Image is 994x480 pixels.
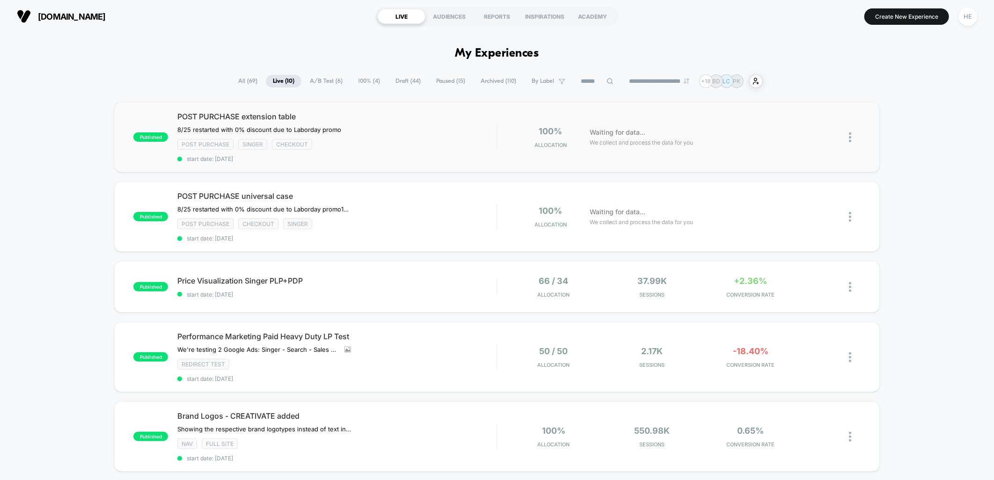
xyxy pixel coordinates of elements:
button: HE [956,7,980,26]
span: Price Visualization Singer PLP+PDP [177,276,497,285]
span: Allocation [534,142,567,148]
span: Paused ( 15 ) [429,75,472,87]
span: A/B Test ( 6 ) [303,75,350,87]
span: Draft ( 44 ) [388,75,428,87]
span: +2.36% [734,276,767,286]
span: Performance Marketing Paid Heavy Duty LP Test [177,332,497,341]
div: LIVE [378,9,425,24]
span: 0.65% [738,426,764,436]
span: 100% [539,206,563,216]
span: Allocation [538,441,570,448]
span: Sessions [605,362,699,368]
span: Allocation [538,362,570,368]
p: LC [723,78,731,85]
div: INSPIRATIONS [521,9,569,24]
span: 8/25 restarted with 0% discount due to Laborday promo10% off 6% CR8/15 restarted to incl all top ... [177,205,351,213]
img: close [849,352,851,362]
span: We collect and process the data for you [590,138,694,147]
span: CONVERSION RATE [704,362,798,368]
div: AUDIENCES [425,9,473,24]
span: CONVERSION RATE [704,441,798,448]
span: We're testing 2 Google Ads: Singer - Search - Sales - Heavy Duty - Nonbrand and SINGER - PMax - H... [177,346,337,353]
span: 100% ( 4 ) [351,75,387,87]
span: 50 / 50 [540,346,568,356]
button: Create New Experience [864,8,949,25]
span: Redirect Test [177,359,229,370]
span: start date: [DATE] [177,375,497,382]
span: By Label [532,78,554,85]
span: 66 / 34 [539,276,569,286]
span: 2.17k [642,346,663,356]
span: Sessions [605,441,699,448]
span: start date: [DATE] [177,235,497,242]
span: Singer [283,218,312,229]
span: Post Purchase [177,218,234,229]
span: NAV [177,438,197,449]
span: POST PURCHASE universal case [177,191,497,201]
span: We collect and process the data for you [590,218,694,226]
img: end [684,78,689,84]
span: All ( 69 ) [231,75,264,87]
span: 100% [539,126,563,136]
img: Visually logo [17,9,31,23]
span: -18.40% [733,346,768,356]
span: start date: [DATE] [177,155,497,162]
span: Archived ( 110 ) [474,75,523,87]
span: Live ( 10 ) [266,75,301,87]
span: 550.98k [635,426,670,436]
div: HE [959,7,977,26]
span: published [133,132,168,142]
span: checkout [238,218,278,229]
span: published [133,212,168,221]
span: Sessions [605,291,699,298]
span: 100% [542,426,565,436]
span: published [133,432,168,441]
span: Allocation [538,291,570,298]
img: close [849,212,851,222]
span: 37.99k [637,276,667,286]
span: Brand Logos - CREATIVATE added [177,411,497,421]
span: [DOMAIN_NAME] [38,12,106,22]
span: start date: [DATE] [177,291,497,298]
p: PK [733,78,741,85]
span: published [133,352,168,362]
span: POST PURCHASE extension table [177,112,497,121]
h1: My Experiences [455,47,539,60]
span: Allocation [534,221,567,228]
span: 8/25 restarted with 0% discount due to Laborday promo [177,126,341,133]
span: Full site [202,438,238,449]
img: close [849,432,851,442]
span: CONVERSION RATE [704,291,798,298]
img: close [849,282,851,292]
span: Singer [238,139,267,150]
span: Waiting for data... [590,207,646,217]
span: start date: [DATE] [177,455,497,462]
div: + 18 [699,74,713,88]
img: close [849,132,851,142]
button: [DOMAIN_NAME] [14,9,109,24]
div: REPORTS [473,9,521,24]
div: ACADEMY [569,9,616,24]
span: Waiting for data... [590,127,646,138]
span: Showing the respective brand logotypes instead of text in tabs [177,425,351,433]
span: published [133,282,168,291]
p: BD [712,78,720,85]
span: checkout [272,139,312,150]
span: Post Purchase [177,139,234,150]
